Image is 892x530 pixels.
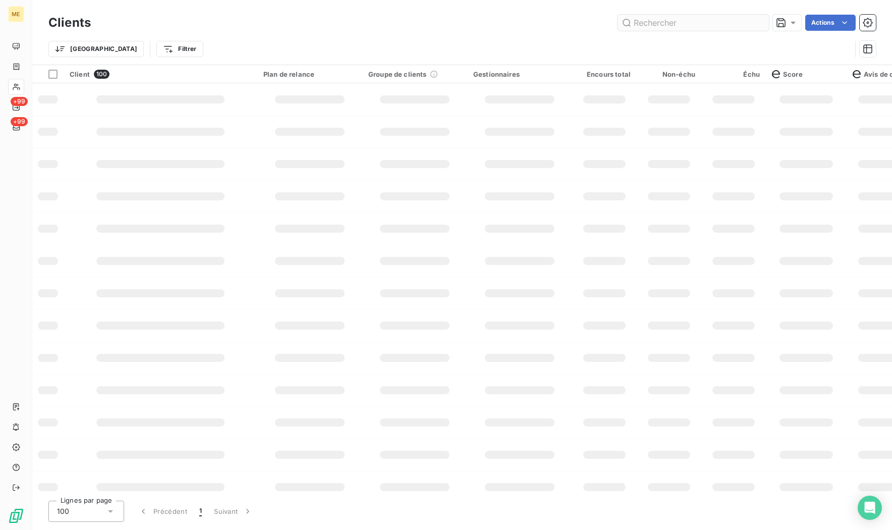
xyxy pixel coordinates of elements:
[48,14,91,32] h3: Clients
[368,70,427,78] span: Groupe de clients
[772,70,803,78] span: Score
[8,6,24,22] div: ME
[94,70,109,79] span: 100
[643,70,695,78] div: Non-échu
[70,70,90,78] span: Client
[57,506,69,516] span: 100
[618,15,769,31] input: Rechercher
[199,506,202,516] span: 1
[473,70,566,78] div: Gestionnaires
[11,97,28,106] span: +99
[208,501,259,522] button: Suivant
[8,508,24,524] img: Logo LeanPay
[132,501,193,522] button: Précédent
[578,70,631,78] div: Encours total
[707,70,760,78] div: Échu
[263,70,356,78] div: Plan de relance
[805,15,856,31] button: Actions
[193,501,208,522] button: 1
[156,41,203,57] button: Filtrer
[858,496,882,520] div: Open Intercom Messenger
[8,119,24,135] a: +99
[11,117,28,126] span: +99
[8,99,24,115] a: +99
[48,41,144,57] button: [GEOGRAPHIC_DATA]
